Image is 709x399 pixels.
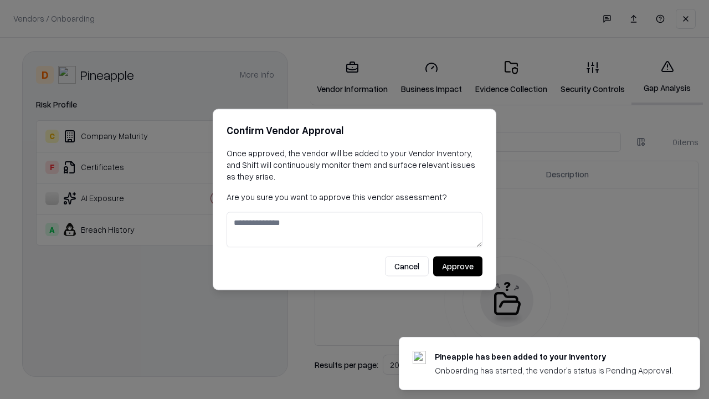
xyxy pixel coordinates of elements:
div: Onboarding has started, the vendor's status is Pending Approval. [435,365,673,376]
div: Pineapple has been added to your inventory [435,351,673,362]
button: Approve [433,257,482,277]
img: pineappleenergy.com [413,351,426,364]
button: Cancel [385,257,429,277]
p: Are you sure you want to approve this vendor assessment? [227,191,482,203]
h2: Confirm Vendor Approval [227,122,482,139]
p: Once approved, the vendor will be added to your Vendor Inventory, and Shift will continuously mon... [227,147,482,182]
